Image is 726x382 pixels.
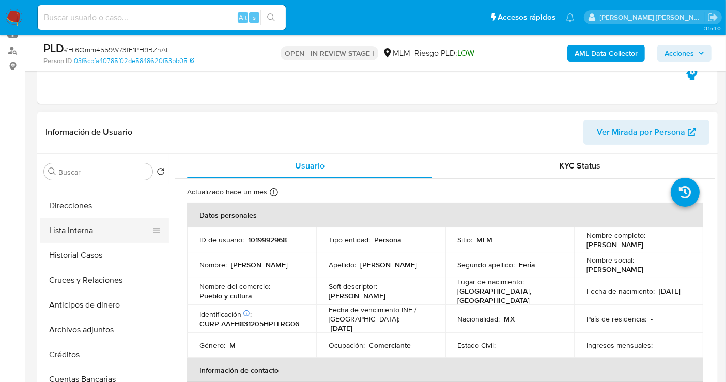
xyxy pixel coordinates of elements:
[659,286,681,296] p: [DATE]
[586,265,643,274] p: [PERSON_NAME]
[40,342,169,367] button: Créditos
[58,167,148,177] input: Buscar
[45,127,132,137] h1: Información de Usuario
[458,235,473,245] p: Sitio :
[40,317,169,342] button: Archivos adjuntos
[657,341,659,350] p: -
[498,12,555,23] span: Accesos rápidos
[329,291,385,300] p: [PERSON_NAME]
[199,319,299,328] p: CURP AAFH831205HPLLRG06
[586,341,653,350] p: Ingresos mensuales :
[360,260,417,269] p: [PERSON_NAME]
[651,314,653,324] p: -
[281,46,378,60] p: OPEN - IN REVIEW STAGE I
[519,260,536,269] p: Feria
[248,235,287,245] p: 1019992968
[199,310,252,319] p: Identificación :
[586,286,655,296] p: Fecha de nacimiento :
[40,193,169,218] button: Direcciones
[458,341,496,350] p: Estado Civil :
[575,45,638,62] b: AML Data Collector
[504,314,515,324] p: MX
[229,341,236,350] p: M
[566,13,575,22] a: Notificaciones
[329,260,356,269] p: Apellido :
[187,203,703,227] th: Datos personales
[253,12,256,22] span: s
[43,56,72,66] b: Person ID
[295,160,325,172] span: Usuario
[477,235,493,245] p: MLM
[40,293,169,317] button: Anticipos de dinero
[38,11,286,24] input: Buscar usuario o caso...
[199,235,244,245] p: ID de usuario :
[586,240,643,249] p: [PERSON_NAME]
[586,231,645,240] p: Nombre completo :
[369,341,411,350] p: Comerciante
[329,282,377,291] p: Soft descriptor :
[329,305,433,324] p: Fecha de vencimiento INE / [GEOGRAPHIC_DATA] :
[500,341,502,350] p: -
[187,187,267,197] p: Actualizado hace un mes
[43,40,64,56] b: PLD
[329,341,365,350] p: Ocupación :
[199,260,227,269] p: Nombre :
[382,48,410,59] div: MLM
[331,324,352,333] p: [DATE]
[583,120,709,145] button: Ver Mirada por Persona
[458,260,515,269] p: Segundo apellido :
[231,260,288,269] p: [PERSON_NAME]
[560,160,601,172] span: KYC Status
[199,291,252,300] p: Pueblo y cultura
[707,12,718,23] a: Salir
[665,45,694,62] span: Acciones
[457,47,474,59] span: LOW
[64,44,168,55] span: # Hi6Qmm4559W73fF1PH9BZhAt
[458,314,500,324] p: Nacionalidad :
[260,10,282,25] button: search-icon
[40,243,169,268] button: Historial Casos
[329,235,370,245] p: Tipo entidad :
[657,45,712,62] button: Acciones
[374,235,401,245] p: Persona
[600,12,704,22] p: nancy.sanchezgarcia@mercadolibre.com.mx
[597,120,685,145] span: Ver Mirada por Persona
[199,282,270,291] p: Nombre del comercio :
[239,12,247,22] span: Alt
[40,218,161,243] button: Lista Interna
[157,167,165,179] button: Volver al orden por defecto
[586,255,634,265] p: Nombre social :
[48,167,56,176] button: Buscar
[567,45,645,62] button: AML Data Collector
[199,341,225,350] p: Género :
[74,56,194,66] a: 03f6cbfa40785f02de5848620f53bb05
[414,48,474,59] span: Riesgo PLD:
[458,286,558,305] p: [GEOGRAPHIC_DATA], [GEOGRAPHIC_DATA]
[458,277,524,286] p: Lugar de nacimiento :
[40,268,169,293] button: Cruces y Relaciones
[586,314,646,324] p: País de residencia :
[704,24,721,33] span: 3.154.0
